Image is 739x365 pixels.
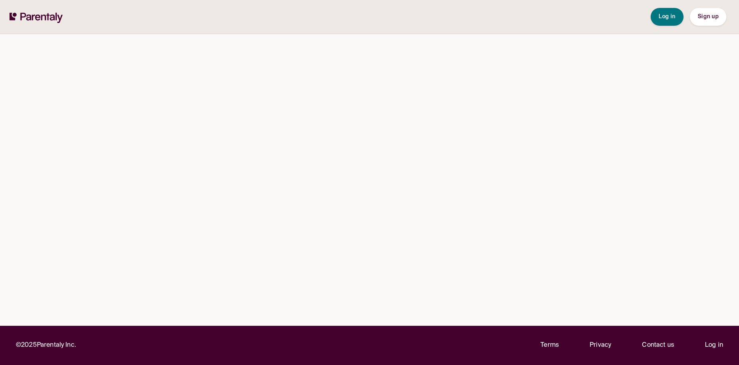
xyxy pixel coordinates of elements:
p: © 2025 Parentaly Inc. [16,340,76,351]
a: Terms [540,340,559,351]
p: Contact us [642,340,674,351]
span: Log in [659,14,676,19]
button: Sign up [690,8,726,26]
span: Sign up [698,14,718,19]
a: Log in [705,340,723,351]
a: Privacy [590,340,611,351]
button: Log in [651,8,684,26]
